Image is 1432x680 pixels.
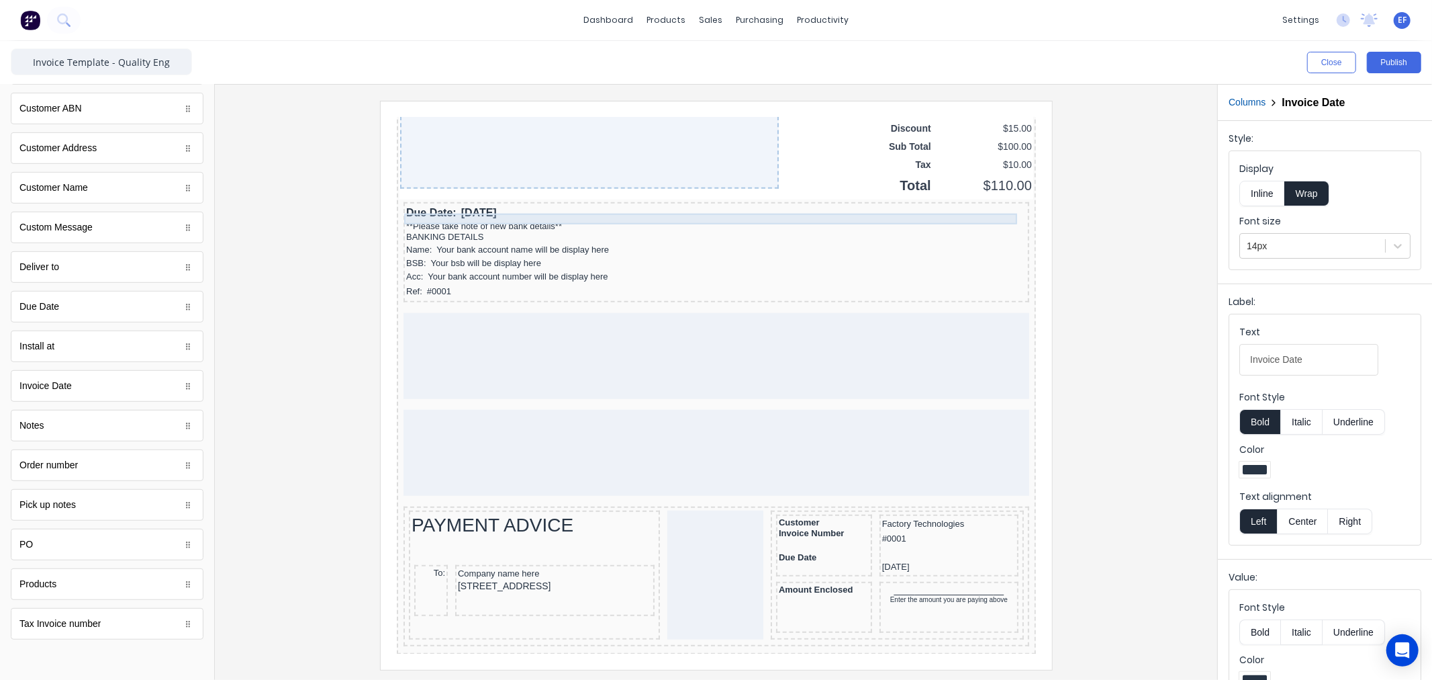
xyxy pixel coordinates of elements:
div: Company name here [61,450,255,462]
div: Due Date [11,291,203,323]
label: Text alignment [1239,490,1411,503]
a: dashboard [577,10,640,30]
div: #0001 [485,413,619,429]
button: Italic [1280,620,1323,645]
div: Customer ABN [11,93,203,124]
div: Notes [11,410,203,441]
div: Name:Your bank account name will be display here [9,126,630,139]
button: Bold [1239,409,1280,435]
button: Center [1277,509,1328,534]
div: PAYMENT ADVICETo:Company name here[STREET_ADDRESS]CustomerInvoice NumberDue DateFactory Technolog... [9,392,630,526]
div: PO [11,529,203,560]
div: Order number [11,450,203,481]
img: Factory [20,10,40,30]
button: Underline [1323,620,1385,645]
div: Products [19,577,56,591]
div: Customer Name [19,181,88,195]
div: Pick up notes [19,498,76,512]
div: Customer ABN [19,101,82,116]
div: BSB:Your bsb will be display here [9,139,630,153]
div: CustomerInvoice NumberDue DateFactory Technologies#0001[DATE] [377,396,624,463]
button: Italic [1280,409,1323,435]
button: Columns [1229,95,1266,110]
div: Customer Name [11,172,203,204]
div: Due Date [382,435,473,445]
div: [DATE] [485,443,619,456]
button: Inline [1239,181,1284,206]
div: Install at [19,339,54,353]
div: Products [11,568,203,600]
button: Right [1328,509,1372,534]
label: Font size [1239,214,1411,228]
div: To:Company name here[STREET_ADDRESS] [15,446,260,503]
label: Color [1239,443,1411,456]
label: Display [1239,162,1411,175]
div: Tax Invoice number [19,617,101,631]
div: Tax Invoice number [11,608,203,640]
input: Text [1239,344,1378,376]
div: Notes [19,419,44,433]
div: PO [19,538,33,552]
label: Font Style [1239,390,1411,404]
div: purchasing [729,10,790,30]
div: To: [20,450,48,461]
div: Invoice Number [382,411,473,421]
div: Customer Address [19,141,97,155]
div: Pick up notes [11,489,203,521]
div: Ref:#0001 [9,166,630,182]
div: Text [1239,325,1378,344]
div: Deliver to [11,251,203,283]
div: Due Date [19,300,59,314]
div: Custom Message [11,212,203,243]
button: Left [1239,509,1277,534]
div: Install at [11,331,203,362]
div: Due Date:[DATE]**Please take note of new bank details**BANKING DETAILSName:Your bank account name... [3,82,636,534]
div: Customer Address [11,132,203,164]
div: Customer [382,400,473,411]
button: Close [1307,52,1356,73]
button: Underline [1323,409,1385,435]
div: Deliver to [19,260,59,274]
div: BANKING DETAILS [9,114,630,125]
div: Open Intercom Messenger [1386,634,1419,667]
div: Factory Technologies [485,400,619,413]
button: Bold [1239,620,1280,645]
div: Label: [1229,295,1421,314]
div: Enter the amount you are paying above [485,478,619,487]
div: [STREET_ADDRESS] [61,462,255,476]
h2: Invoice Date [1282,96,1345,109]
div: settings [1276,10,1326,30]
div: sales [692,10,729,30]
div: Value: [1229,570,1421,589]
label: Font Style [1239,601,1411,614]
div: Acc:Your bank account number will be display here [9,153,630,166]
input: Enter template name here [11,48,192,75]
button: Publish [1367,52,1421,73]
div: Custom Message [19,220,93,235]
div: Style: [1229,132,1421,151]
div: Invoice Date [19,379,72,393]
div: productivity [790,10,855,30]
button: Wrap [1284,181,1329,206]
div: **Please take note of new bank details** [9,103,630,114]
div: products [640,10,692,30]
div: Amount Enclosed [382,467,473,478]
div: Order number [19,458,78,472]
div: Due Date:[DATE] [9,87,630,103]
div: Invoice Date [11,370,203,402]
label: Color [1239,653,1411,667]
div: Amount Enclosed_____________________Enter the amount you are paying above [377,463,624,519]
span: EF [1398,14,1406,26]
div: _____________________ [485,467,619,479]
div: PAYMENT ADVICE [15,396,260,419]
